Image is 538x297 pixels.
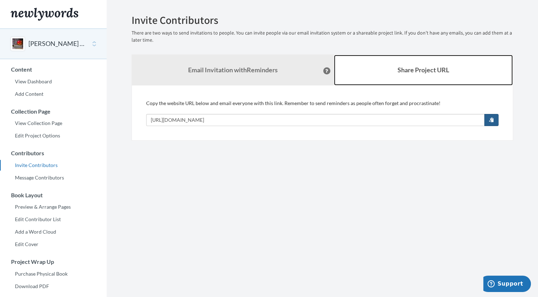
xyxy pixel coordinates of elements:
b: Share Project URL [398,66,449,74]
h2: Invite Contributors [132,14,513,26]
p: There are two ways to send invitations to people. You can invite people via our email invitation ... [132,30,513,44]
h3: Content [0,66,107,73]
h3: Contributors [0,150,107,156]
strong: Email Invitation with Reminders [188,66,278,74]
h3: Book Layout [0,192,107,198]
h3: Project Wrap Up [0,259,107,265]
div: Copy the website URL below and email everyone with this link. Remember to send reminders as peopl... [146,100,499,126]
img: Newlywords logo [11,8,78,21]
button: [PERSON_NAME] 50th Birthday [28,39,86,48]
iframe: Opens a widget where you can chat to one of our agents [483,276,531,293]
h3: Collection Page [0,108,107,115]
